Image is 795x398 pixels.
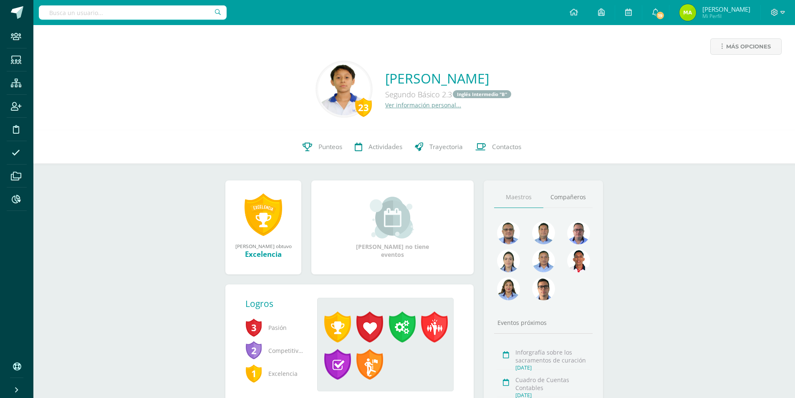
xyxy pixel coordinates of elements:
[245,362,304,385] span: Excelencia
[567,221,590,244] img: 30ea9b988cec0d4945cca02c4e803e5a.png
[567,249,590,272] img: 89a3ce4a01dc90e46980c51de3177516.png
[543,187,593,208] a: Compañeros
[494,319,593,327] div: Eventos próximos
[515,348,590,364] div: Inforgrafía sobre los sacramentos de curación
[469,130,527,164] a: Contactos
[245,298,310,309] div: Logros
[497,277,520,300] img: 72fdff6db23ea16c182e3ba03ce826f1.png
[532,277,555,300] img: b3275fa016b95109afc471d3b448d7ac.png
[497,249,520,272] img: 375aecfb130304131abdbe7791f44736.png
[532,249,555,272] img: 2efff582389d69505e60b50fc6d5bd41.png
[656,11,665,20] span: 19
[494,187,543,208] a: Maestros
[351,197,434,259] div: [PERSON_NAME] no tiene eventos
[385,69,512,87] a: [PERSON_NAME]
[245,341,262,360] span: 2
[710,38,782,55] a: Más opciones
[702,5,750,13] span: [PERSON_NAME]
[370,197,415,238] img: event_small.png
[492,142,521,151] span: Contactos
[296,130,348,164] a: Punteos
[318,63,370,115] img: c06f4cf12cb1eee38100ba5d408c637e.png
[515,376,590,392] div: Cuadro de Cuentas Contables
[234,249,293,259] div: Excelencia
[245,316,304,339] span: Pasión
[702,13,750,20] span: Mi Perfil
[515,364,590,371] div: [DATE]
[234,243,293,249] div: [PERSON_NAME] obtuvo
[355,98,372,117] div: 23
[679,4,696,21] img: 6b1e82ac4bc77c91773989d943013bd5.png
[245,318,262,337] span: 3
[245,364,262,383] span: 1
[453,90,511,98] a: Inglés Intermedio "B"
[318,142,342,151] span: Punteos
[385,87,512,101] div: Segundo Básico 2.3
[726,39,771,54] span: Más opciones
[39,5,227,20] input: Busca un usuario...
[497,221,520,244] img: 99962f3fa423c9b8099341731b303440.png
[385,101,461,109] a: Ver información personal...
[348,130,409,164] a: Actividades
[429,142,463,151] span: Trayectoria
[245,339,304,362] span: Competitividad
[368,142,402,151] span: Actividades
[409,130,469,164] a: Trayectoria
[532,221,555,244] img: 2ac039123ac5bd71a02663c3aa063ac8.png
